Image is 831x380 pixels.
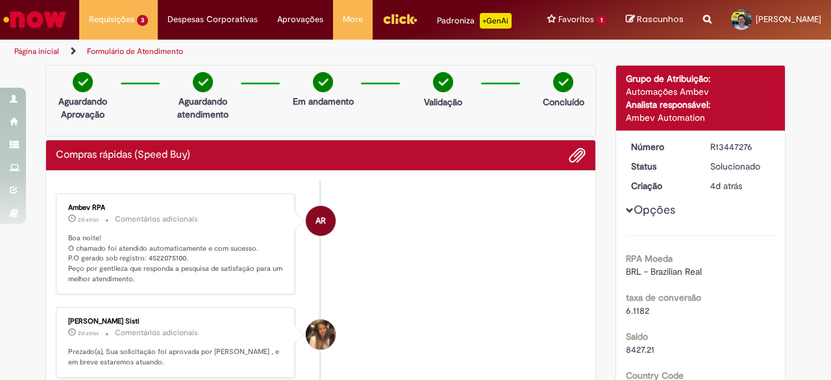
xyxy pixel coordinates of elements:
b: Saldo [626,331,648,342]
span: 3 [137,15,148,26]
span: AR [316,205,326,236]
dt: Status [621,160,701,173]
div: Ambev RPA [306,206,336,236]
div: Ambev Automation [626,111,776,124]
span: Requisições [89,13,134,26]
h2: Compras rápidas (Speed Buy) Histórico de tíquete [56,149,190,161]
p: Boa noite! O chamado foi atendido automaticamente e com sucesso. P.O gerado sob registro: 4522075... [68,233,284,285]
div: Solucionado [710,160,771,173]
time: 27/08/2025 19:26:26 [78,216,99,223]
p: Aguardando atendimento [171,95,234,121]
p: Prezado(a), Sua solicitação foi aprovada por [PERSON_NAME] , e em breve estaremos atuando. [68,347,284,367]
img: check-circle-green.png [73,72,93,92]
span: More [343,13,363,26]
p: Aguardando Aprovação [51,95,114,121]
a: Rascunhos [626,14,684,26]
span: Favoritos [558,13,594,26]
a: Página inicial [14,46,59,57]
div: Automações Ambev [626,85,776,98]
p: Em andamento [293,95,354,108]
span: 8427.21 [626,344,654,355]
span: 2d atrás [78,329,99,337]
span: Aprovações [277,13,323,26]
span: Despesas Corporativas [167,13,258,26]
img: check-circle-green.png [313,72,333,92]
span: BRL - Brazilian Real [626,266,702,277]
img: click_logo_yellow_360x200.png [382,9,417,29]
span: 4d atrás [710,180,742,192]
div: Luiza Basso Sisti [306,320,336,349]
img: check-circle-green.png [553,72,573,92]
div: Ambev RPA [68,204,284,212]
div: [PERSON_NAME] Sisti [68,318,284,325]
div: Analista responsável: [626,98,776,111]
p: Concluído [543,95,584,108]
p: +GenAi [480,13,512,29]
a: Formulário de Atendimento [87,46,183,57]
p: Validação [424,95,462,108]
time: 27/08/2025 18:14:35 [78,329,99,337]
b: taxa de conversão [626,292,701,303]
span: 6.1182 [626,305,649,316]
button: Adicionar anexos [569,147,586,164]
dt: Número [621,140,701,153]
img: check-circle-green.png [193,72,213,92]
img: ServiceNow [1,6,68,32]
dt: Criação [621,179,701,192]
time: 26/08/2025 10:10:38 [710,180,742,192]
div: 26/08/2025 10:10:38 [710,179,771,192]
span: Rascunhos [637,13,684,25]
span: 2d atrás [78,216,99,223]
small: Comentários adicionais [115,327,198,338]
img: check-circle-green.png [433,72,453,92]
b: RPA Moeda [626,253,673,264]
div: Padroniza [437,13,512,29]
ul: Trilhas de página [10,40,544,64]
span: 1 [597,15,606,26]
div: Grupo de Atribuição: [626,72,776,85]
div: R13447276 [710,140,771,153]
small: Comentários adicionais [115,214,198,225]
span: [PERSON_NAME] [756,14,821,25]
